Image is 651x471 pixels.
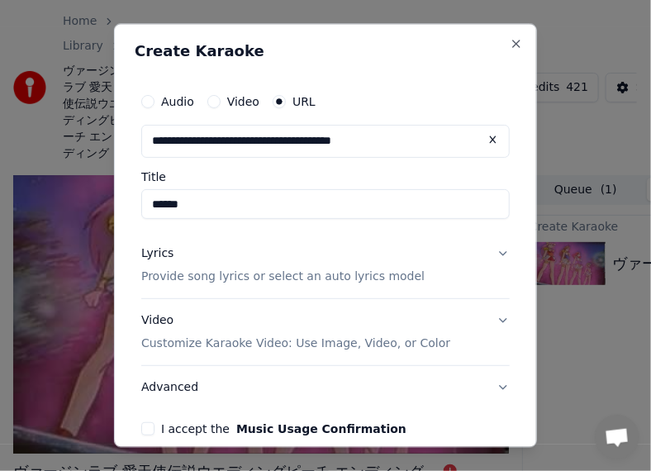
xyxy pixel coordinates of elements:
[141,233,510,299] button: LyricsProvide song lyrics or select an auto lyrics model
[141,335,450,352] p: Customize Karaoke Video: Use Image, Video, or Color
[141,172,510,183] label: Title
[141,299,510,365] button: VideoCustomize Karaoke Video: Use Image, Video, or Color
[236,423,406,435] button: I accept the
[135,45,516,59] h2: Create Karaoke
[141,312,450,352] div: Video
[141,269,425,285] p: Provide song lyrics or select an auto lyrics model
[227,97,259,108] label: Video
[141,366,510,409] button: Advanced
[292,97,316,108] label: URL
[161,423,406,435] label: I accept the
[141,246,173,263] div: Lyrics
[161,97,194,108] label: Audio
